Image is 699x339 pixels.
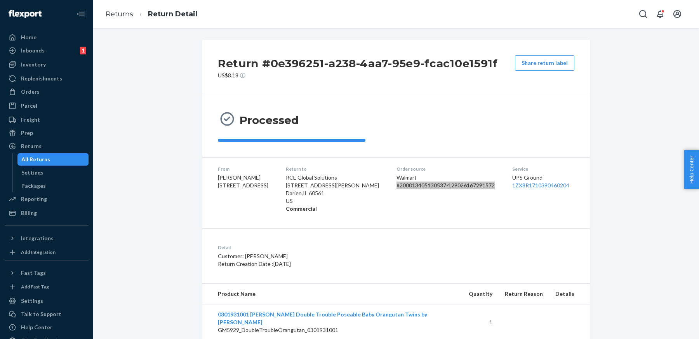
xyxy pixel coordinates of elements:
a: Billing [5,207,89,219]
dt: From [218,166,273,172]
div: Billing [21,209,37,217]
a: Home [5,31,89,44]
div: 1 [80,47,86,54]
div: Fast Tags [21,269,46,277]
p: Return Creation Date : [DATE] [218,260,433,268]
div: Parcel [21,102,37,110]
div: Reporting [21,195,47,203]
div: Talk to Support [21,310,61,318]
a: 1ZX8R1710390460204 [512,182,569,189]
dt: Service [512,166,574,172]
a: Help Center [5,321,89,334]
a: Prep [5,127,89,139]
a: Freight [5,114,89,126]
h3: Processed [240,113,299,127]
a: Inventory [5,58,89,71]
div: Settings [21,297,43,305]
button: Share return label [515,55,574,71]
a: Reporting [5,193,89,205]
button: Open account menu [669,6,685,22]
h2: Return #0e396251-a238-4aa7-95e9-fcac10e1591f [218,55,498,72]
a: Add Integration [5,248,89,257]
div: Home [21,33,37,41]
dt: Return to [286,166,384,172]
dt: Detail [218,244,433,251]
a: #200013405130537-129026167291572 [396,182,495,189]
a: Inbounds1 [5,44,89,57]
button: Help Center [684,150,699,189]
div: Inbounds [21,47,45,54]
div: Prep [21,129,33,137]
a: Orders [5,86,89,98]
a: Replenishments [5,72,89,85]
span: [PERSON_NAME] [STREET_ADDRESS] [218,174,268,189]
button: Open notifications [652,6,668,22]
button: Fast Tags [5,267,89,279]
dt: Order source [396,166,500,172]
p: Darien , IL 60561 [286,189,384,197]
div: Settings [21,169,43,176]
a: All Returns [17,153,89,166]
p: Customer: [PERSON_NAME] [218,252,433,260]
img: Flexport logo [9,10,42,18]
ol: breadcrumbs [99,3,203,26]
p: GM5929_DoubleTroubleOrangutan_0301931001 [218,326,456,334]
button: Close Navigation [73,6,89,22]
p: US [286,197,384,205]
a: 0301931001 [PERSON_NAME] Double Trouble Poseable Baby Orangutan Twins by [PERSON_NAME] [218,311,427,325]
div: Help Center [21,323,52,331]
th: Quantity [463,284,499,304]
th: Return Reason [499,284,549,304]
strong: Commercial [286,205,317,212]
div: Add Integration [21,249,56,255]
div: Replenishments [21,75,62,82]
button: Open Search Box [635,6,651,22]
div: Freight [21,116,40,124]
span: UPS Ground [512,174,543,181]
a: Return Detail [148,10,197,18]
div: Orders [21,88,40,96]
button: Integrations [5,232,89,245]
a: Parcel [5,100,89,112]
a: Returns [106,10,133,18]
th: Details [549,284,590,304]
a: Add Fast Tag [5,282,89,292]
div: All Returns [21,156,50,163]
a: Settings [5,295,89,307]
div: Integrations [21,234,54,242]
p: [STREET_ADDRESS][PERSON_NAME] [286,182,384,189]
div: Returns [21,142,42,150]
div: Walmart [396,174,500,189]
a: Talk to Support [5,308,89,320]
th: Product Name [202,284,463,304]
div: Inventory [21,61,46,68]
p: RCE Global Solutions [286,174,384,182]
div: Add Fast Tag [21,283,49,290]
a: Returns [5,140,89,152]
a: Settings [17,166,89,179]
a: Packages [17,180,89,192]
div: Packages [21,182,46,190]
p: US$8.18 [218,72,498,79]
